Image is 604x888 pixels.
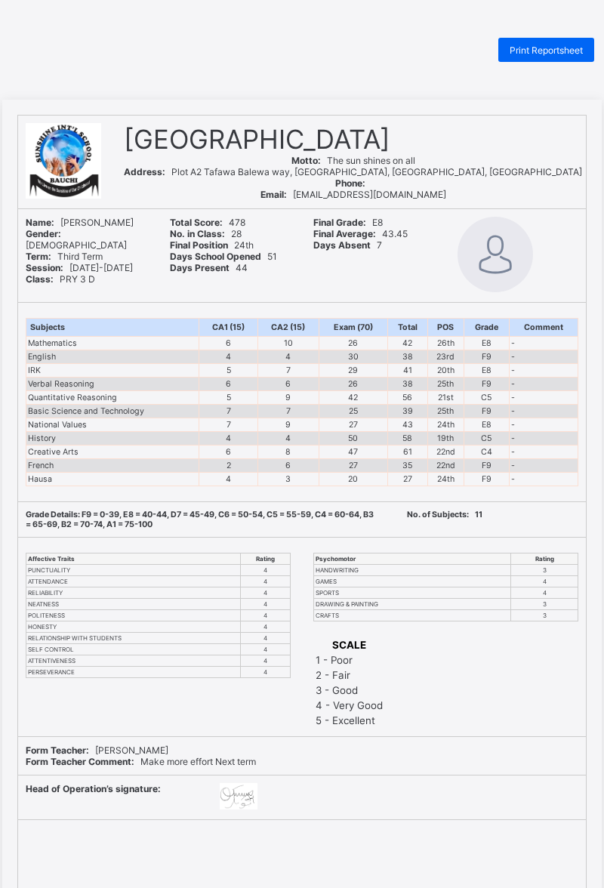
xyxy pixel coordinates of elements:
[319,405,387,418] td: 25
[427,364,464,378] td: 20th
[258,337,319,350] td: 10
[26,756,256,767] span: Make more effort Next term
[258,446,319,459] td: 8
[26,587,241,599] td: RELIABILITY
[510,459,578,473] td: -
[335,177,365,189] b: Phone:
[170,217,245,228] span: 478
[407,510,482,520] span: 11
[199,378,258,391] td: 6
[510,473,578,486] td: -
[510,350,578,364] td: -
[319,391,387,405] td: 42
[258,405,319,418] td: 7
[407,510,469,520] b: No. of Subjects:
[427,378,464,391] td: 25th
[464,446,510,459] td: C4
[314,576,511,587] td: GAMES
[199,364,258,378] td: 5
[199,432,258,446] td: 4
[26,273,95,285] span: PRY 3 D
[511,576,578,587] td: 4
[26,599,241,610] td: NEATNESS
[26,418,199,432] td: National Values
[315,638,384,652] th: SCALE
[170,262,230,273] b: Days Present
[464,350,510,364] td: F9
[240,565,290,576] td: 4
[387,391,427,405] td: 56
[124,166,582,177] span: Plot A2 Tafawa Balewa way, [GEOGRAPHIC_DATA], [GEOGRAPHIC_DATA], [GEOGRAPHIC_DATA]
[387,364,427,378] td: 41
[26,364,199,378] td: IRK
[26,553,241,565] th: Affective Traits
[26,745,168,756] span: [PERSON_NAME]
[26,217,54,228] b: Name:
[170,228,225,239] b: No. in Class:
[199,391,258,405] td: 5
[26,633,241,644] td: RELATIONSHIP WITH STUDENTS
[26,405,199,418] td: Basic Science and Technology
[199,473,258,486] td: 4
[510,337,578,350] td: -
[26,473,199,486] td: Hausa
[314,565,511,576] td: HANDWRITING
[464,473,510,486] td: F9
[258,459,319,473] td: 6
[314,587,511,599] td: SPORTS
[26,667,241,678] td: PERSEVERANCE
[314,599,511,610] td: DRAWING & PAINTING
[319,459,387,473] td: 27
[427,432,464,446] td: 19th
[240,655,290,667] td: 4
[510,405,578,418] td: -
[427,446,464,459] td: 22nd
[319,350,387,364] td: 30
[26,251,103,262] span: Third Term
[511,565,578,576] td: 3
[319,378,387,391] td: 26
[319,446,387,459] td: 47
[26,565,241,576] td: PUNCTUALITY
[464,418,510,432] td: E8
[258,473,319,486] td: 3
[427,350,464,364] td: 23rd
[258,418,319,432] td: 9
[510,378,578,391] td: -
[387,418,427,432] td: 43
[199,446,258,459] td: 6
[240,633,290,644] td: 4
[510,319,578,337] th: Comment
[427,337,464,350] td: 26th
[464,337,510,350] td: E8
[170,262,248,273] span: 44
[313,239,382,251] span: 7
[26,262,133,273] span: [DATE]-[DATE]
[199,405,258,418] td: 7
[26,350,199,364] td: English
[314,610,511,621] td: CRAFTS
[464,391,510,405] td: C5
[26,459,199,473] td: French
[315,653,384,667] td: 1 - Poor
[240,621,290,633] td: 4
[319,364,387,378] td: 29
[26,432,199,446] td: History
[260,189,287,200] b: Email:
[511,610,578,621] td: 3
[170,239,254,251] span: 24th
[427,473,464,486] td: 24th
[258,350,319,364] td: 4
[240,576,290,587] td: 4
[319,418,387,432] td: 27
[170,217,223,228] b: Total Score:
[26,745,89,756] b: Form Teacher:
[26,510,374,529] b: Grade Details: F9 = 0-39, E8 = 40-44, D7 = 45-49, C6 = 50-54, C5 = 55-59, C4 = 60-64, B3 = 65-69,...
[240,553,290,565] th: Rating
[511,553,578,565] th: Rating
[427,459,464,473] td: 22nd
[26,319,199,337] th: Subjects
[464,378,510,391] td: F9
[464,405,510,418] td: F9
[199,319,258,337] th: CA1 (15)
